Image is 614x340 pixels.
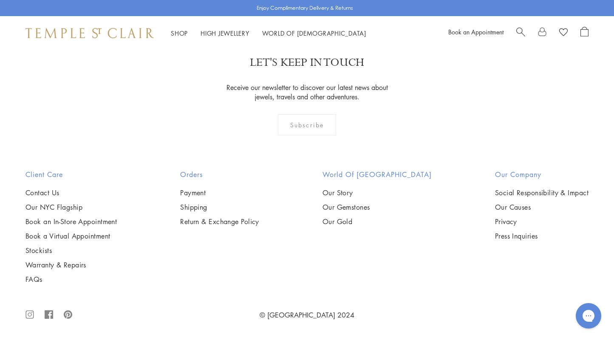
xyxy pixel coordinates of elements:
[572,300,606,332] iframe: Gorgias live chat messenger
[260,310,354,320] a: © [GEOGRAPHIC_DATA] 2024
[25,202,117,212] a: Our NYC Flagship
[323,169,432,180] h2: World of [GEOGRAPHIC_DATA]
[495,231,589,241] a: Press Inquiries
[180,188,259,197] a: Payment
[25,28,154,38] img: Temple St. Clair
[25,217,117,226] a: Book an In-Store Appointment
[559,27,568,39] a: View Wishlist
[323,217,432,226] a: Our Gold
[495,169,589,180] h2: Our Company
[201,29,249,37] a: High JewelleryHigh Jewellery
[171,28,366,39] nav: Main navigation
[495,202,589,212] a: Our Causes
[323,188,432,197] a: Our Story
[25,169,117,180] h2: Client Care
[516,27,525,39] a: Search
[495,217,589,226] a: Privacy
[495,188,589,197] a: Social Responsibility & Impact
[180,202,259,212] a: Shipping
[180,169,259,180] h2: Orders
[171,29,188,37] a: ShopShop
[257,4,353,12] p: Enjoy Complimentary Delivery & Returns
[250,55,364,70] p: LET'S KEEP IN TOUCH
[278,114,336,135] div: Subscribe
[448,28,504,36] a: Book an Appointment
[580,27,589,39] a: Open Shopping Bag
[262,29,366,37] a: World of [DEMOGRAPHIC_DATA]World of [DEMOGRAPHIC_DATA]
[25,231,117,241] a: Book a Virtual Appointment
[25,246,117,255] a: Stockists
[221,83,393,101] p: Receive our newsletter to discover our latest news about jewels, travels and other adventures.
[25,188,117,197] a: Contact Us
[25,260,117,270] a: Warranty & Repairs
[323,202,432,212] a: Our Gemstones
[180,217,259,226] a: Return & Exchange Policy
[25,275,117,284] a: FAQs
